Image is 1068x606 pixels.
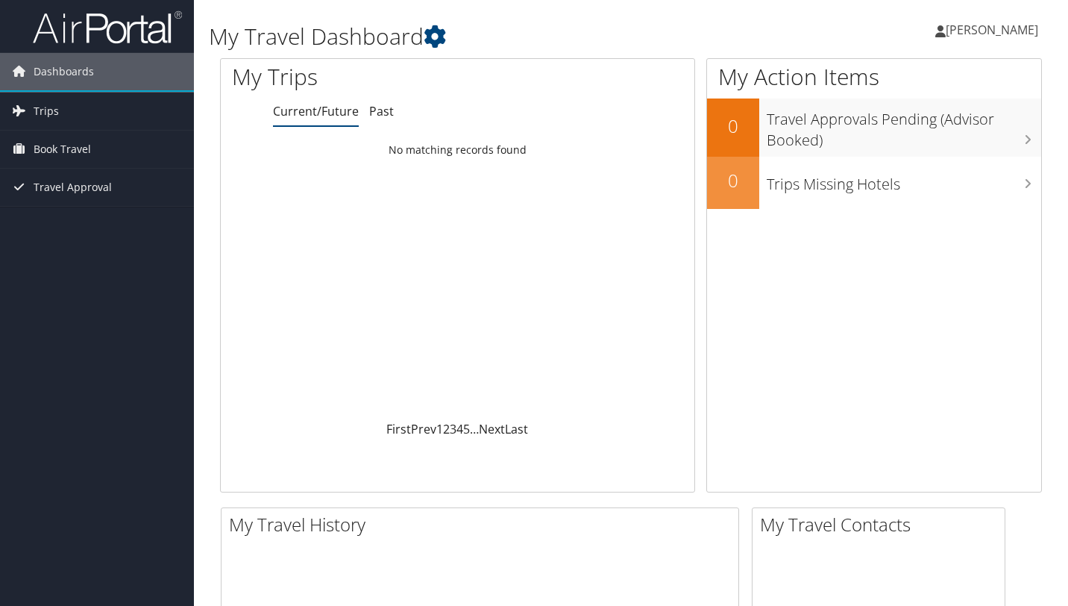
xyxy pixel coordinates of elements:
a: First [386,421,411,437]
a: 4 [456,421,463,437]
a: 1 [436,421,443,437]
span: [PERSON_NAME] [946,22,1038,38]
span: Dashboards [34,53,94,90]
span: … [470,421,479,437]
h3: Trips Missing Hotels [767,166,1041,195]
a: Last [505,421,528,437]
img: airportal-logo.png [33,10,182,45]
a: Next [479,421,505,437]
a: 3 [450,421,456,437]
h3: Travel Approvals Pending (Advisor Booked) [767,101,1041,151]
a: Current/Future [273,103,359,119]
a: Past [369,103,394,119]
td: No matching records found [221,137,694,163]
a: 5 [463,421,470,437]
h2: 0 [707,168,759,193]
h1: My Action Items [707,61,1041,93]
h2: 0 [707,113,759,139]
h2: My Travel Contacts [760,512,1005,537]
span: Travel Approval [34,169,112,206]
a: 0Travel Approvals Pending (Advisor Booked) [707,99,1041,156]
a: [PERSON_NAME] [935,7,1053,52]
a: 2 [443,421,450,437]
span: Trips [34,93,59,130]
a: Prev [411,421,436,437]
h1: My Travel Dashboard [209,21,772,52]
h2: My Travel History [229,512,738,537]
h1: My Trips [232,61,486,93]
a: 0Trips Missing Hotels [707,157,1041,209]
span: Book Travel [34,131,91,168]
